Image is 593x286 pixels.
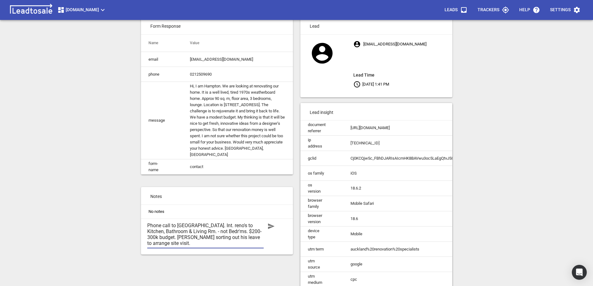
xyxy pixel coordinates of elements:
[141,205,293,218] li: No notes
[343,151,567,166] td: Cj0KCQjw5c_FBhDJARIsAIcmHK8BAVwu3oc5LaEgQtvJ583eVHWvgiqTZxDdqGksJ9sAynKFywzm5_0aAjGpEALw_wcB
[182,52,293,67] td: [EMAIL_ADDRESS][DOMAIN_NAME]
[343,196,567,211] td: Mobile Safari
[343,181,567,196] td: 18.6.2
[182,159,293,175] td: contact
[445,7,458,13] p: Leads
[141,159,183,175] td: form-name
[343,136,567,151] td: [TECHNICAL_ID]
[182,35,293,52] th: Value
[55,4,109,16] button: [DOMAIN_NAME]
[300,227,343,242] td: device type
[147,223,264,246] textarea: Phone call to [GEOGRAPHIC_DATA]. Int. reno's to Kitchen, Bathroom & Living Rm. - not Bedr'ms. $20...
[478,7,499,13] p: Trackers
[57,6,106,14] span: [DOMAIN_NAME]
[300,103,452,120] p: Lead insight
[343,242,567,257] td: auckland%20renovation%20specialists
[182,82,293,159] td: Hi, I am Hampton. We are looking at renovating our home. It is a well lived, tired 1970s weatherb...
[141,67,183,82] td: phone
[353,39,452,90] p: [EMAIL_ADDRESS][DOMAIN_NAME] [DATE] 1:41 PM
[141,82,183,159] td: message
[141,187,293,204] p: Notes
[343,257,567,272] td: google
[141,35,183,52] th: Name
[353,71,452,79] aside: Lead Time
[300,17,452,34] p: Lead
[300,136,343,151] td: ip address
[343,227,567,242] td: Mobile
[141,17,293,34] p: Form Response
[300,166,343,181] td: os family
[300,120,343,136] td: document referrer
[519,7,530,13] p: Help
[300,181,343,196] td: os version
[182,67,293,82] td: 0212509690
[300,242,343,257] td: utm term
[353,81,361,88] svg: Your local time
[343,120,567,136] td: [URL][DOMAIN_NAME]
[7,4,55,16] img: logo
[141,52,183,67] td: email
[300,151,343,166] td: gclid
[300,196,343,211] td: browser family
[300,211,343,227] td: browser version
[550,7,571,13] p: Settings
[572,265,587,280] div: Open Intercom Messenger
[343,211,567,227] td: 18.6
[343,166,567,181] td: iOS
[300,257,343,272] td: utm source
